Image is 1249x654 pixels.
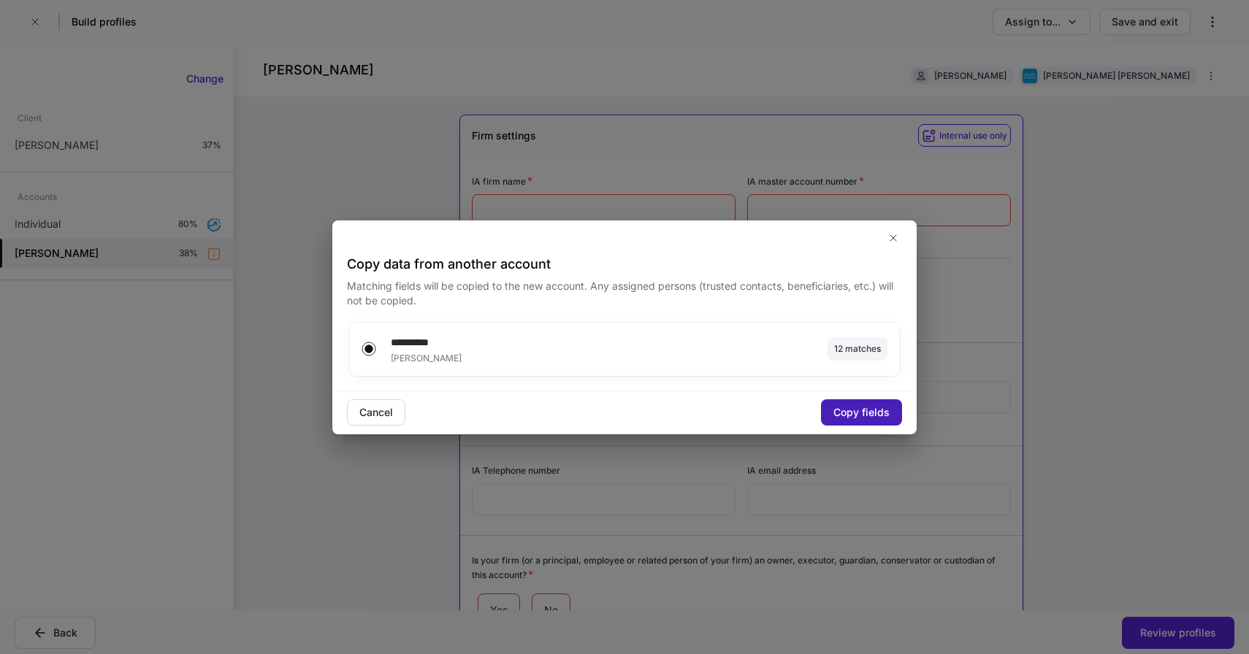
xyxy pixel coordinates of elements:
[347,255,902,273] h4: Copy data from another account
[833,405,890,420] div: Copy fields
[821,399,902,426] button: Copy fields
[391,350,633,364] div: [PERSON_NAME]
[834,342,881,355] div: 12 matches
[347,399,405,426] button: Cancel
[828,337,887,361] div: Fields to be copied: Firm Name, Master Account Number, Schwab Ia Master Additive, Service Team, S...
[347,279,902,308] p: Matching fields will be copied to the new account. Any assigned persons (trusted contacts, benefi...
[359,405,393,420] div: Cancel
